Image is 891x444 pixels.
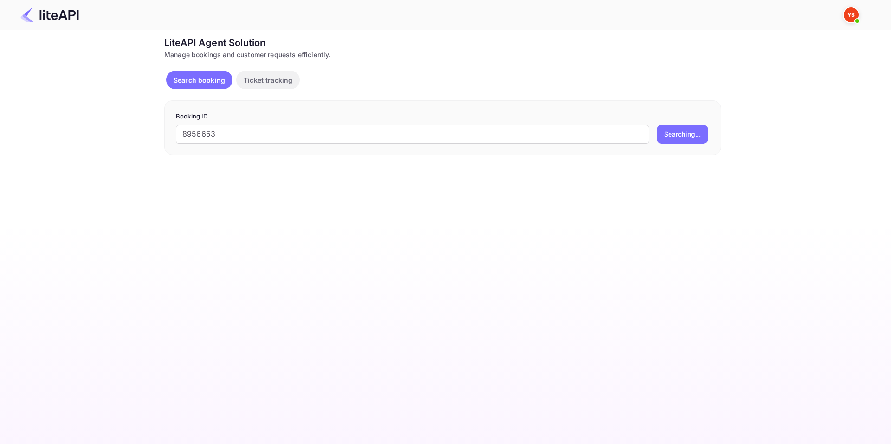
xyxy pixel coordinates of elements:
button: Searching... [657,125,708,144]
div: LiteAPI Agent Solution [164,36,721,50]
img: LiteAPI Logo [20,7,79,22]
div: Manage bookings and customer requests efficiently. [164,50,721,59]
p: Search booking [174,75,225,85]
input: Enter Booking ID (e.g., 63782194) [176,125,649,144]
p: Ticket tracking [244,75,292,85]
img: Yandex Support [844,7,859,22]
p: Booking ID [176,112,710,121]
